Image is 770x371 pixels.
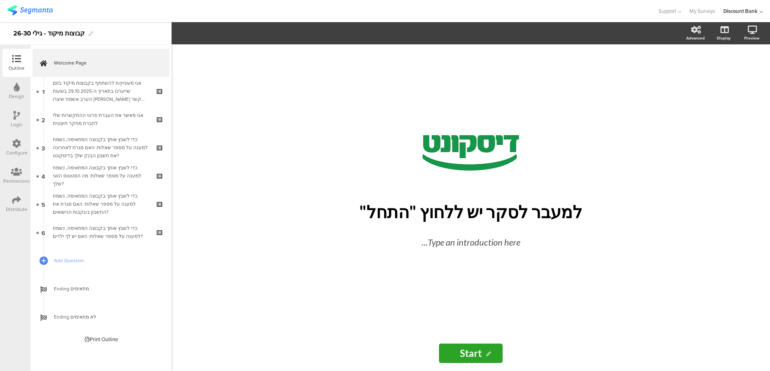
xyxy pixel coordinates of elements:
div: Discount Bank [723,7,758,15]
div: אני מאשר את העברת פרטי ההתקשרות שלי לחברת מחקר חיצונית [53,111,149,127]
span: 6 [41,228,45,237]
span: 2 [41,115,45,124]
div: כדי לשבץ אותך בקבוצה המתאימה, נשמח למענה על מספר שאלות: מה הסטטוס הזוגי שלך? [53,164,149,188]
span: Support [658,7,676,15]
input: Start [439,344,503,363]
a: 3 כדי לשבץ אותך בקבוצה המתאימה, נשמח למענה על מספר שאלות: האם סגרת לאחרונה את חשבון הבנק שלך בדיס... [33,133,170,162]
a: Welcome Page [33,49,170,77]
span: 5 [41,200,45,208]
a: 6 כדי לשבץ אותך בקבוצה המתאימה, נשמח למענה על מספר שאלות: האם יש לך ילדים? [33,218,170,246]
div: Display [717,35,731,41]
div: Distribute [6,206,27,213]
div: Design [9,93,24,100]
span: 4 [41,171,45,180]
a: Ending לא מתאימים [33,303,170,331]
p: למעבר לסקר יש ללחוץ "התחל" [322,202,620,222]
div: אני מעוניין/ת להשתתף בקבוצות מיקוד בזום שייערכו בתאריך ה-29.10.2025 בשעות הערב.אשמח שיצרו איתי קש... [53,79,149,103]
div: Type an introduction here... [330,236,612,249]
span: 3 [41,143,45,152]
span: Ending מתאימים [54,285,157,293]
a: 1 אני מעוניין/ת להשתתף בקבוצות מיקוד בזום שייערכו בתאריך ה-29.10.2025 בשעות הערב.אשמח שיצרו [PERS... [33,77,170,105]
span: Ending לא מתאימים [54,313,157,321]
div: כדי לשבץ אותך בקבוצה המתאימה, נשמח למענה על מספר שאלות: האם סגרת לאחרונה את חשבון הבנק שלך בדיסקונט? [53,135,149,160]
a: 5 כדי לשבץ אותך בקבוצה המתאימה, נשמח למענה על מספר שאלות: האם סגרת את החשבון בעקבות הנישואים? [33,190,170,218]
div: קבוצות מיקוד - גילי 26-30 [13,27,85,40]
div: Permissions [3,177,30,185]
img: segmanta logo [7,5,53,15]
span: 1 [42,87,45,96]
div: Configure [6,149,27,156]
div: Outline [8,65,25,72]
span: Welcome Page [54,59,157,67]
div: Print Outline [85,336,118,343]
a: 2 אני מאשר את העברת פרטי ההתקשרות שלי לחברת מחקר חיצונית [33,105,170,133]
div: כדי לשבץ אותך בקבוצה המתאימה, נשמח למענה על מספר שאלות: האם יש לך ילדים? [53,224,149,240]
a: Ending מתאימים [33,275,170,303]
div: Advanced [686,35,705,41]
div: Logic [11,121,23,128]
span: Add Question [54,256,157,265]
a: 4 כדי לשבץ אותך בקבוצה המתאימה, נשמח למענה על מספר שאלות: מה הסטטוס הזוגי שלך? [33,162,170,190]
div: Preview [744,35,760,41]
div: כדי לשבץ אותך בקבוצה המתאימה, נשמח למענה על מספר שאלות: האם סגרת את החשבון בעקבות הנישואים? [53,192,149,216]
